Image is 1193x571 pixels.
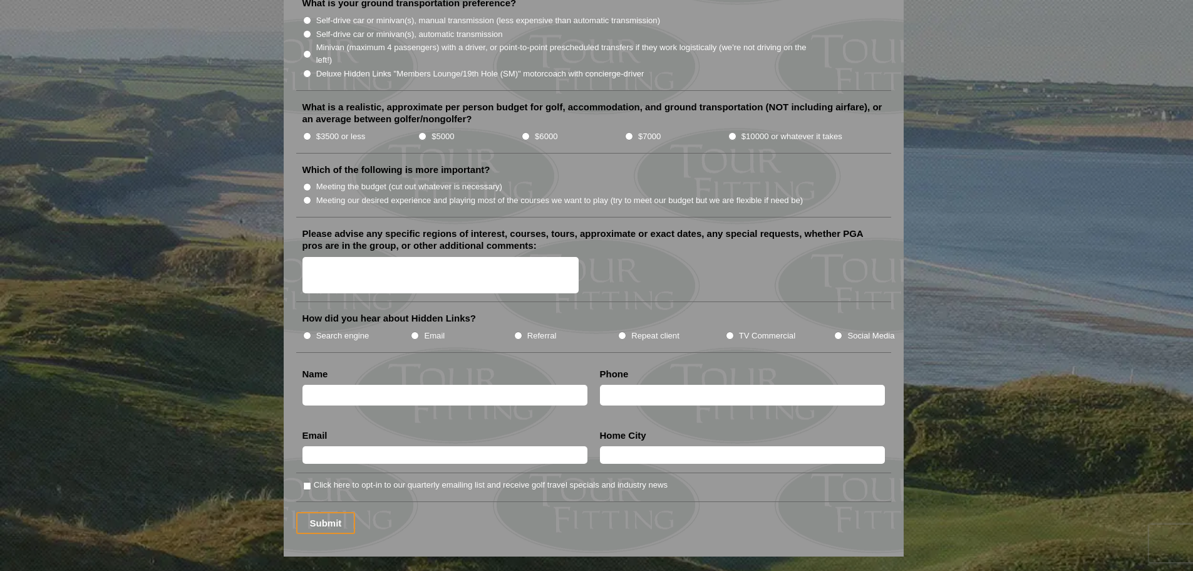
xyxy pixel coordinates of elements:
[314,479,668,491] label: Click here to opt-in to our quarterly emailing list and receive golf travel specials and industry...
[316,194,803,207] label: Meeting our desired experience and playing most of the courses we want to play (try to meet our b...
[302,312,477,325] label: How did you hear about Hidden Links?
[302,368,328,380] label: Name
[302,429,328,442] label: Email
[527,330,557,342] label: Referral
[302,228,885,252] label: Please advise any specific regions of interest, courses, tours, approximate or exact dates, any s...
[302,164,490,176] label: Which of the following is more important?
[847,330,894,342] label: Social Media
[316,330,369,342] label: Search engine
[316,181,502,193] label: Meeting the budget (cut out whatever is necessary)
[535,130,557,143] label: $6000
[631,330,679,342] label: Repeat client
[424,330,445,342] label: Email
[316,28,503,41] label: Self-drive car or minivan(s), automatic transmission
[296,512,356,534] input: Submit
[600,368,629,380] label: Phone
[600,429,646,442] label: Home City
[316,41,820,66] label: Minivan (maximum 4 passengers) with a driver, or point-to-point prescheduled transfers if they wo...
[431,130,454,143] label: $5000
[302,101,885,125] label: What is a realistic, approximate per person budget for golf, accommodation, and ground transporta...
[316,68,644,80] label: Deluxe Hidden Links "Members Lounge/19th Hole (SM)" motorcoach with concierge-driver
[741,130,842,143] label: $10000 or whatever it takes
[316,130,366,143] label: $3500 or less
[739,330,795,342] label: TV Commercial
[638,130,661,143] label: $7000
[316,14,660,27] label: Self-drive car or minivan(s), manual transmission (less expensive than automatic transmission)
